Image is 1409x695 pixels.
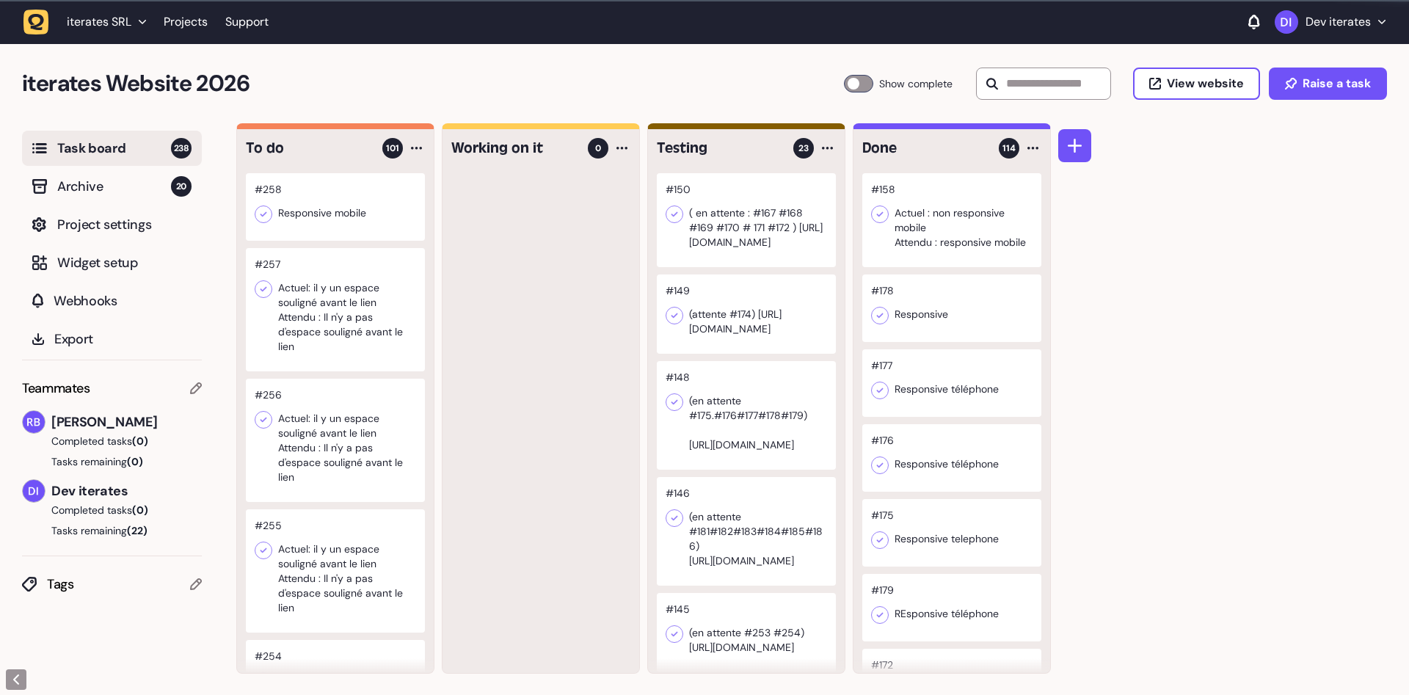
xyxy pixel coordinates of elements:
[1269,68,1387,100] button: Raise a task
[51,412,202,432] span: [PERSON_NAME]
[22,434,190,448] button: Completed tasks(0)
[57,138,171,159] span: Task board
[23,480,45,502] img: Dev iterates
[1275,10,1386,34] button: Dev iterates
[67,15,131,29] span: iterates SRL
[22,378,90,399] span: Teammates
[54,329,192,349] span: Export
[22,131,202,166] button: Task board238
[879,75,953,92] span: Show complete
[246,138,372,159] h4: To do
[798,142,809,155] span: 23
[23,9,155,35] button: iterates SRL
[51,481,202,501] span: Dev iterates
[171,176,192,197] span: 20
[1002,142,1016,155] span: 114
[171,138,192,159] span: 238
[127,524,148,537] span: (22)
[386,142,399,155] span: 101
[22,321,202,357] button: Export
[127,455,143,468] span: (0)
[22,245,202,280] button: Widget setup
[22,503,190,517] button: Completed tasks(0)
[22,66,844,101] h2: iterates Website 2026
[132,434,148,448] span: (0)
[23,411,45,433] img: Rodolphe Balay
[57,252,192,273] span: Widget setup
[22,207,202,242] button: Project settings
[862,138,989,159] h4: Done
[132,503,148,517] span: (0)
[54,291,192,311] span: Webhooks
[47,574,190,594] span: Tags
[164,9,208,35] a: Projects
[451,138,578,159] h4: Working on it
[1306,15,1371,29] p: Dev iterates
[225,15,269,29] a: Support
[657,138,783,159] h4: Testing
[1133,68,1260,100] button: View website
[1303,78,1371,90] span: Raise a task
[22,169,202,204] button: Archive20
[57,214,192,235] span: Project settings
[22,523,202,538] button: Tasks remaining(22)
[22,283,202,319] button: Webhooks
[1167,78,1244,90] span: View website
[57,176,171,197] span: Archive
[22,454,202,469] button: Tasks remaining(0)
[1275,10,1298,34] img: Dev iterates
[595,142,601,155] span: 0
